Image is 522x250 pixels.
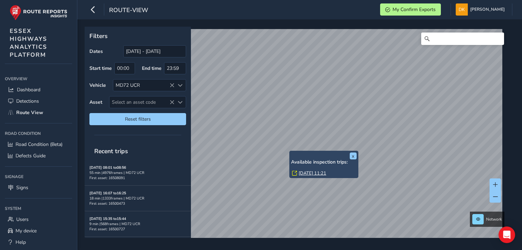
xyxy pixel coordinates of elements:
[5,172,72,182] div: Signage
[380,3,441,16] button: My Confirm Exports
[5,214,72,225] a: Users
[16,152,46,159] span: Defects Guide
[89,165,126,170] strong: [DATE] 08:01 to 08:56
[89,175,125,180] span: First asset: 16508091
[113,80,174,91] div: MD72 UCR
[109,96,174,108] span: Select an asset code
[10,5,67,20] img: rr logo
[89,31,186,40] p: Filters
[89,170,186,175] div: 55 min | 4976 frames | MD72 UCR
[89,226,125,232] span: First asset: 16500727
[89,82,106,89] label: Vehicle
[456,3,468,16] img: diamond-layout
[89,48,103,55] label: Dates
[95,116,181,122] span: Reset filters
[16,98,39,104] span: Detections
[174,96,186,108] div: Select an asset code
[16,239,26,246] span: Help
[5,182,72,193] a: Signs
[16,184,28,191] span: Signs
[299,170,326,176] a: [DATE] 11:21
[350,152,357,159] button: x
[17,86,40,93] span: Dashboard
[5,107,72,118] a: Route View
[89,216,126,221] strong: [DATE] 15:35 to 15:44
[5,237,72,248] a: Help
[5,139,72,150] a: Road Condition (Beta)
[5,95,72,107] a: Detections
[89,196,186,201] div: 18 min | 1333 frames | MD72 UCR
[421,33,504,45] input: Search
[470,3,505,16] span: [PERSON_NAME]
[5,128,72,139] div: Road Condition
[16,141,62,148] span: Road Condition (Beta)
[89,99,102,105] label: Asset
[10,27,47,59] span: ESSEX HIGHWAYS ANALYTICS PLATFORM
[89,221,186,226] div: 9 min | 568 frames | MD72 UCR
[89,191,126,196] strong: [DATE] 16:07 to 16:25
[89,65,112,72] label: Start time
[456,3,507,16] button: [PERSON_NAME]
[89,113,186,125] button: Reset filters
[16,216,29,223] span: Users
[499,226,515,243] div: Open Intercom Messenger
[486,216,502,222] span: Network
[5,150,72,161] a: Defects Guide
[5,225,72,237] a: My device
[5,84,72,95] a: Dashboard
[89,142,133,160] span: Recent trips
[87,29,502,246] canvas: Map
[142,65,162,72] label: End time
[16,109,43,116] span: Route View
[89,201,125,206] span: First asset: 16500473
[109,6,148,16] span: route-view
[5,74,72,84] div: Overview
[5,203,72,214] div: System
[16,228,37,234] span: My device
[393,6,436,13] span: My Confirm Exports
[291,159,357,165] h6: Available inspection trips:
